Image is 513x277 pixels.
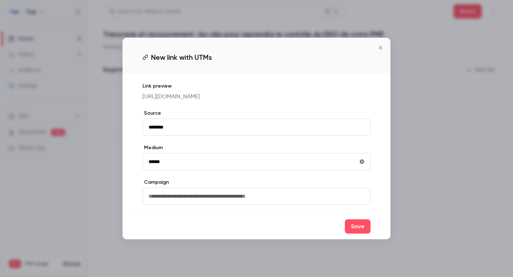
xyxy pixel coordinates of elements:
p: Link preview [142,83,370,90]
button: utmMedium [356,156,368,167]
label: Campaign [142,179,370,186]
button: Save [345,219,370,234]
label: Medium [142,144,370,151]
button: Close [373,41,388,55]
p: [URL][DOMAIN_NAME] [142,93,370,101]
label: Source [142,110,370,117]
span: New link with UTMs [151,52,212,63]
